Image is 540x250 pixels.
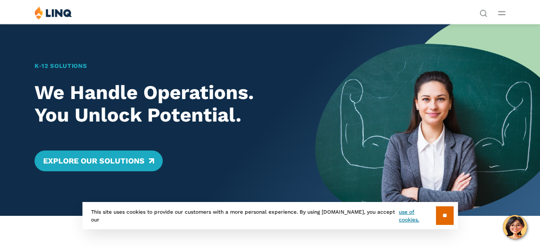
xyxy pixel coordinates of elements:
h2: We Handle Operations. You Unlock Potential. [35,81,293,126]
button: Hello, have a question? Let’s chat. [503,215,527,239]
a: use of cookies. [399,208,436,224]
nav: Utility Navigation [480,6,487,16]
img: LINQ | K‑12 Software [35,6,72,19]
div: This site uses cookies to provide our customers with a more personal experience. By using [DOMAIN... [82,202,458,229]
h1: K‑12 Solutions [35,61,293,71]
a: Explore Our Solutions [35,151,163,171]
img: Home Banner [315,24,540,216]
button: Open Main Menu [498,8,505,18]
button: Open Search Bar [480,9,487,16]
